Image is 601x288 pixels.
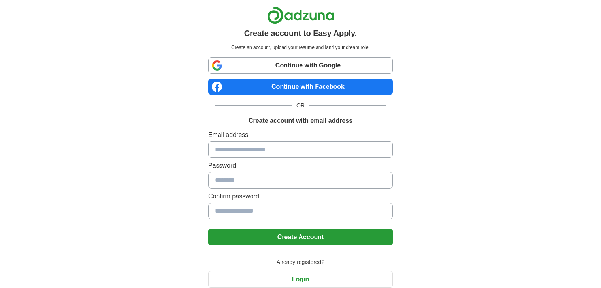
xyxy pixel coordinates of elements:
a: Continue with Facebook [208,79,393,95]
h1: Create account with email address [249,116,352,125]
button: Create Account [208,229,393,245]
label: Confirm password [208,192,393,201]
h1: Create account to Easy Apply. [244,27,357,39]
a: Login [208,276,393,282]
span: Already registered? [272,258,329,266]
label: Email address [208,130,393,140]
a: Continue with Google [208,57,393,74]
p: Create an account, upload your resume and land your dream role. [210,44,391,51]
button: Login [208,271,393,288]
label: Password [208,161,393,170]
img: Adzuna logo [267,6,334,24]
span: OR [292,101,309,110]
